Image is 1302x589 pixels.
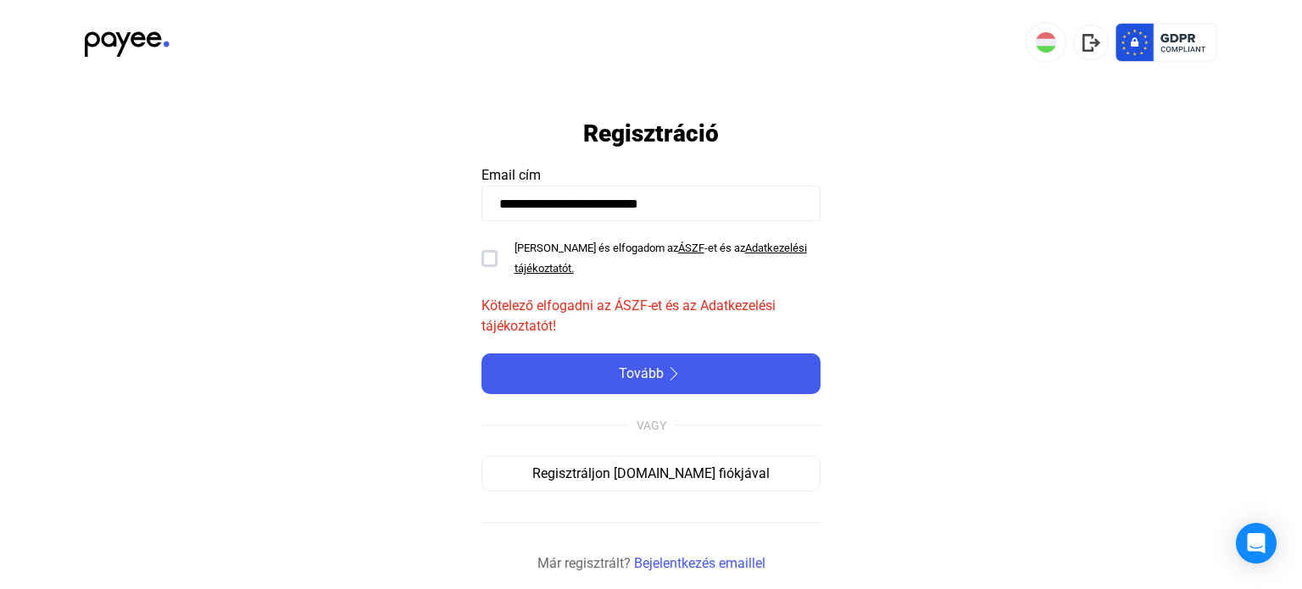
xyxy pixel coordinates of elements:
[85,22,170,57] img: black-payee-blue-dot.svg
[634,553,765,574] a: Bejelentkezés emaillel
[1073,25,1109,60] button: logout-grey
[481,456,821,492] button: Regisztráljon [DOMAIN_NAME] fiókjával
[1036,32,1056,53] img: HU
[664,367,684,381] img: arrow-right-white
[537,553,631,574] span: Már regisztrált?
[481,167,541,183] span: Email cím
[515,242,678,254] span: [PERSON_NAME] és elfogadom az
[678,242,704,254] a: ÁSZF
[481,296,821,336] mat-error: Kötelező elfogadni az ÁSZF-et és az Adatkezelési tájékoztatót!
[1082,34,1100,52] img: logout-grey
[1026,22,1066,63] button: HU
[487,464,815,484] div: Regisztráljon [DOMAIN_NAME] fiókjával
[637,415,666,436] div: VAGY
[583,119,719,148] h1: Regisztráció
[1236,523,1277,564] div: Open Intercom Messenger
[1116,22,1217,63] img: gdpr
[704,242,745,254] span: -et és az
[481,353,821,394] button: Továbbarrow-right-white
[619,364,664,384] span: Tovább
